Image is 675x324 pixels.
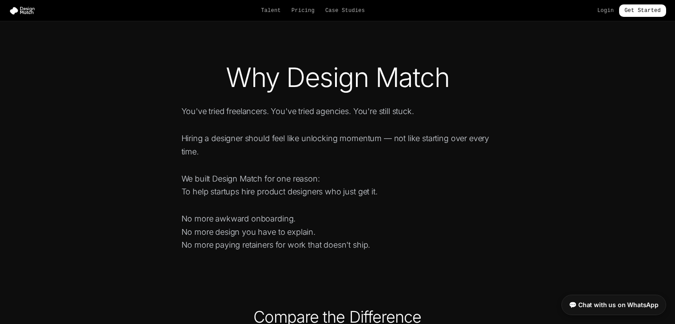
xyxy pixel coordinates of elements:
[182,105,508,118] p: You've tried freelancers. You've tried agencies. You're still stuck.
[619,4,666,17] a: Get Started
[325,7,365,14] a: Case Studies
[182,132,508,158] p: Hiring a designer should feel like unlocking momentum — not like starting over every time.
[561,295,666,315] a: 💬 Chat with us on WhatsApp
[261,7,281,14] a: Talent
[292,7,315,14] a: Pricing
[9,6,39,15] img: Design Match
[597,7,614,14] a: Login
[182,172,508,198] p: We built Design Match for one reason: To help startups hire product designers who just get it.
[182,212,508,251] p: No more awkward onboarding. No more design you have to explain. No more paying retainers for work...
[153,64,522,91] h1: Why Design Match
